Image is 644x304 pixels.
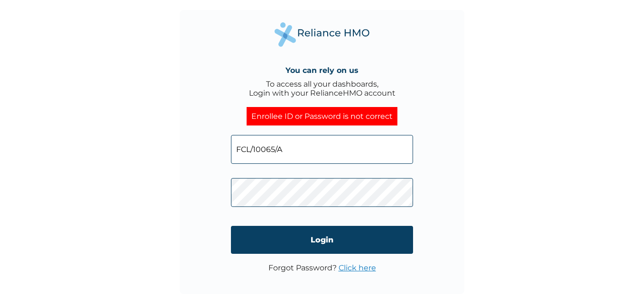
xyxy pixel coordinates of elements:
[231,135,413,164] input: Email address or HMO ID
[249,80,396,98] div: To access all your dashboards, Login with your RelianceHMO account
[268,263,376,272] p: Forgot Password?
[275,22,369,46] img: Reliance Health's Logo
[247,107,397,125] div: Enrollee ID or Password is not correct
[231,226,413,254] input: Login
[285,66,359,75] h4: You can rely on us
[339,263,376,272] a: Click here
